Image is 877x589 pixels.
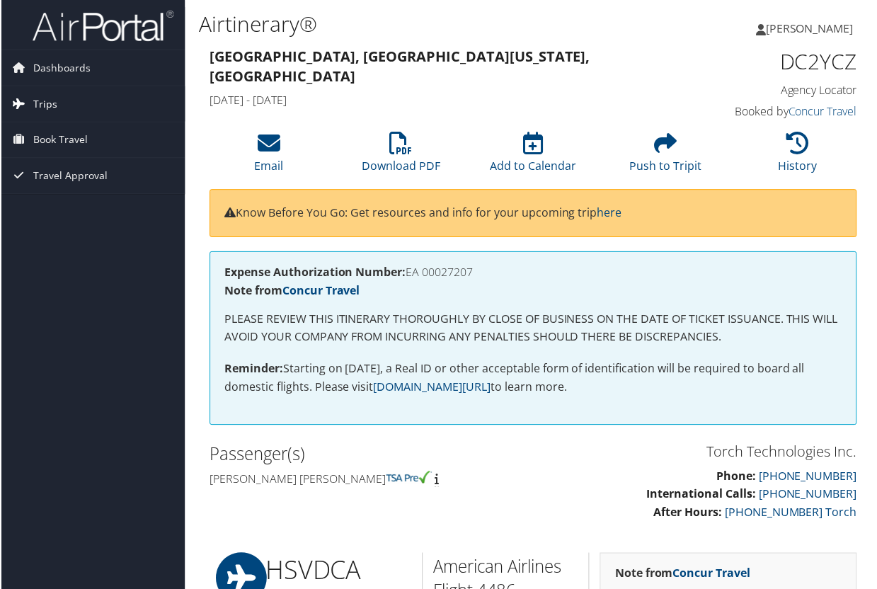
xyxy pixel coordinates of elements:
p: Starting on [DATE], a Real ID or other acceptable form of identification will be required to boar... [224,361,843,397]
strong: Expense Authorization Number: [224,265,406,280]
p: Know Before You Go: Get resources and info for your upcoming trip [224,205,843,223]
a: Email [253,140,282,174]
strong: International Calls: [647,487,757,503]
a: [DOMAIN_NAME][URL] [373,380,491,396]
h1: Airtinerary® [198,9,645,39]
strong: Note from [615,567,751,583]
strong: Note from [224,283,360,299]
a: [PHONE_NUMBER] [760,487,858,503]
strong: [GEOGRAPHIC_DATA], [GEOGRAPHIC_DATA] [US_STATE], [GEOGRAPHIC_DATA] [209,47,590,86]
h4: [PERSON_NAME] [PERSON_NAME] [209,472,523,488]
h1: DC2YCZ [711,47,858,76]
a: here [597,205,622,221]
img: airportal-logo.png [31,9,173,42]
a: History [779,140,818,174]
a: [PERSON_NAME] [757,7,869,50]
a: Concur Travel [282,283,360,299]
span: Trips [32,86,56,122]
a: [PHONE_NUMBER] Torch [726,505,858,521]
h4: EA 00027207 [224,267,843,278]
span: Book Travel [32,122,86,158]
a: Concur Travel [789,104,858,120]
h2: Passenger(s) [209,443,523,467]
span: Dashboards [32,50,89,86]
h4: Agency Locator [711,82,858,98]
a: Add to Calendar [490,140,576,174]
h4: [DATE] - [DATE] [209,92,690,108]
span: Travel Approval [32,159,106,194]
span: [PERSON_NAME] [767,21,854,36]
a: [PHONE_NUMBER] [760,469,858,485]
strong: After Hours: [654,505,723,521]
img: tsa-precheck.png [386,472,432,485]
h4: Booked by [711,104,858,120]
a: Concur Travel [673,567,751,583]
h3: Torch Technologies Inc. [544,443,859,463]
a: Download PDF [362,140,440,174]
strong: Reminder: [224,362,282,377]
p: PLEASE REVIEW THIS ITINERARY THOROUGHLY BY CLOSE OF BUSINESS ON THE DATE OF TICKET ISSUANCE. THIS... [224,311,843,347]
a: Push to Tripit [630,140,702,174]
strong: Phone: [717,469,757,485]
